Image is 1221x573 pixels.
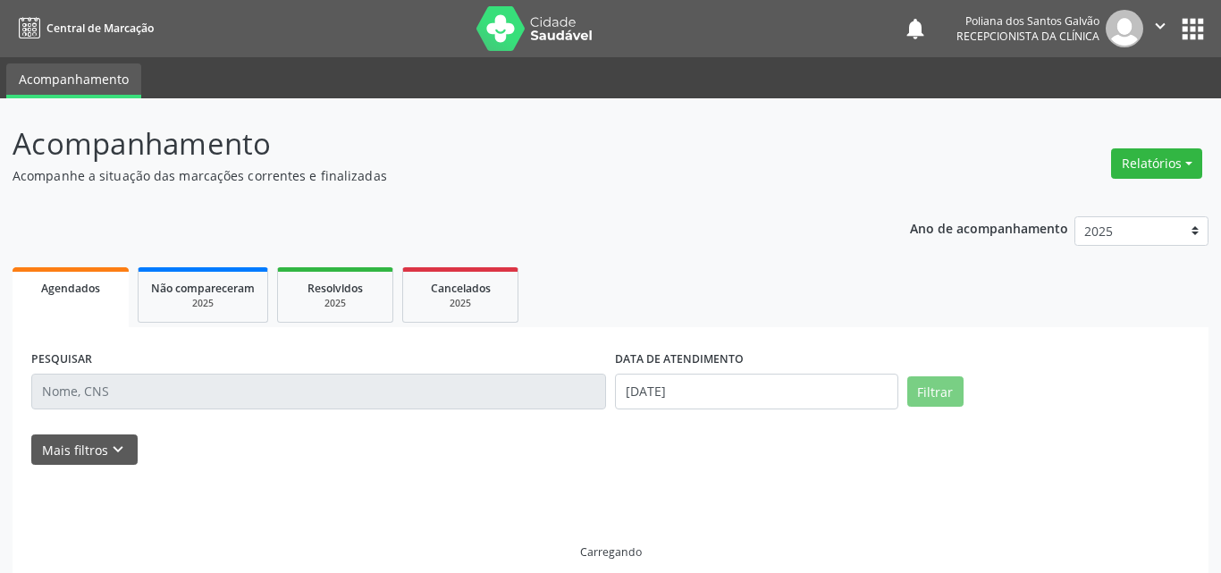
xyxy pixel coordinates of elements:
label: PESQUISAR [31,346,92,374]
div: Poliana dos Santos Galvão [956,13,1099,29]
span: Central de Marcação [46,21,154,36]
div: 2025 [291,297,380,310]
img: img [1106,10,1143,47]
a: Acompanhamento [6,63,141,98]
p: Ano de acompanhamento [910,216,1068,239]
span: Não compareceram [151,281,255,296]
i: keyboard_arrow_down [108,440,128,459]
button: Relatórios [1111,148,1202,179]
span: Cancelados [431,281,491,296]
a: Central de Marcação [13,13,154,43]
i:  [1150,16,1170,36]
button:  [1143,10,1177,47]
input: Selecione um intervalo [615,374,898,409]
div: Carregando [580,544,642,560]
span: Resolvidos [307,281,363,296]
p: Acompanhamento [13,122,850,166]
label: DATA DE ATENDIMENTO [615,346,744,374]
span: Agendados [41,281,100,296]
button: notifications [903,16,928,41]
span: Recepcionista da clínica [956,29,1099,44]
button: Filtrar [907,376,964,407]
button: apps [1177,13,1208,45]
p: Acompanhe a situação das marcações correntes e finalizadas [13,166,850,185]
div: 2025 [151,297,255,310]
button: Mais filtroskeyboard_arrow_down [31,434,138,466]
div: 2025 [416,297,505,310]
input: Nome, CNS [31,374,606,409]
